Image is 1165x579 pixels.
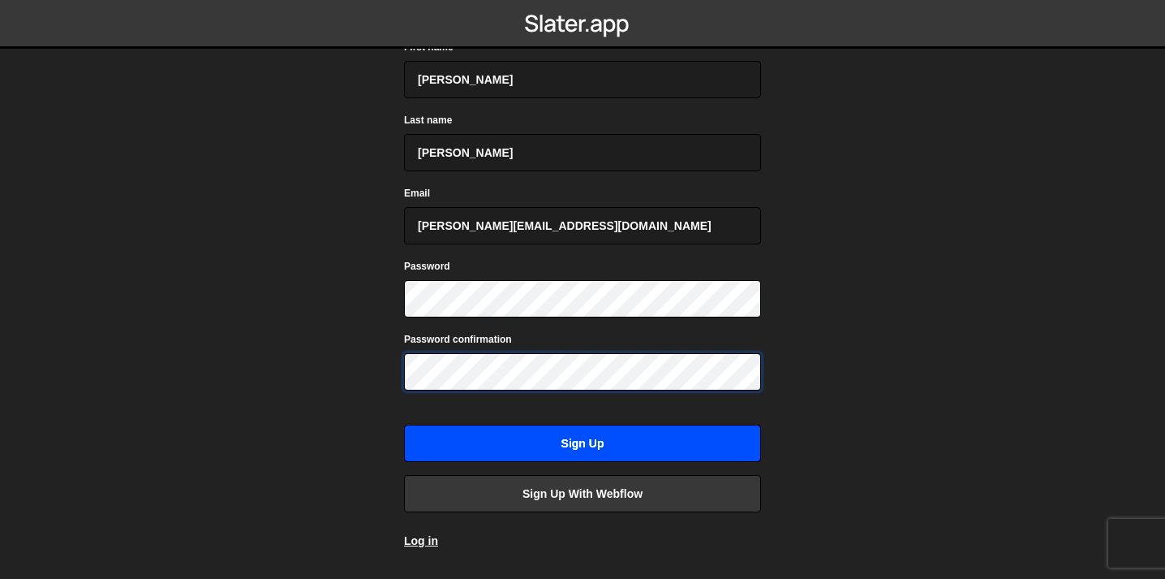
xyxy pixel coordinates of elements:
label: Email [404,185,430,201]
label: Password [404,258,450,274]
input: Sign up [404,425,761,462]
label: Password confirmation [404,331,512,348]
label: Last name [404,112,452,128]
a: Log in [404,534,438,547]
a: Sign up with Webflow [404,475,761,512]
